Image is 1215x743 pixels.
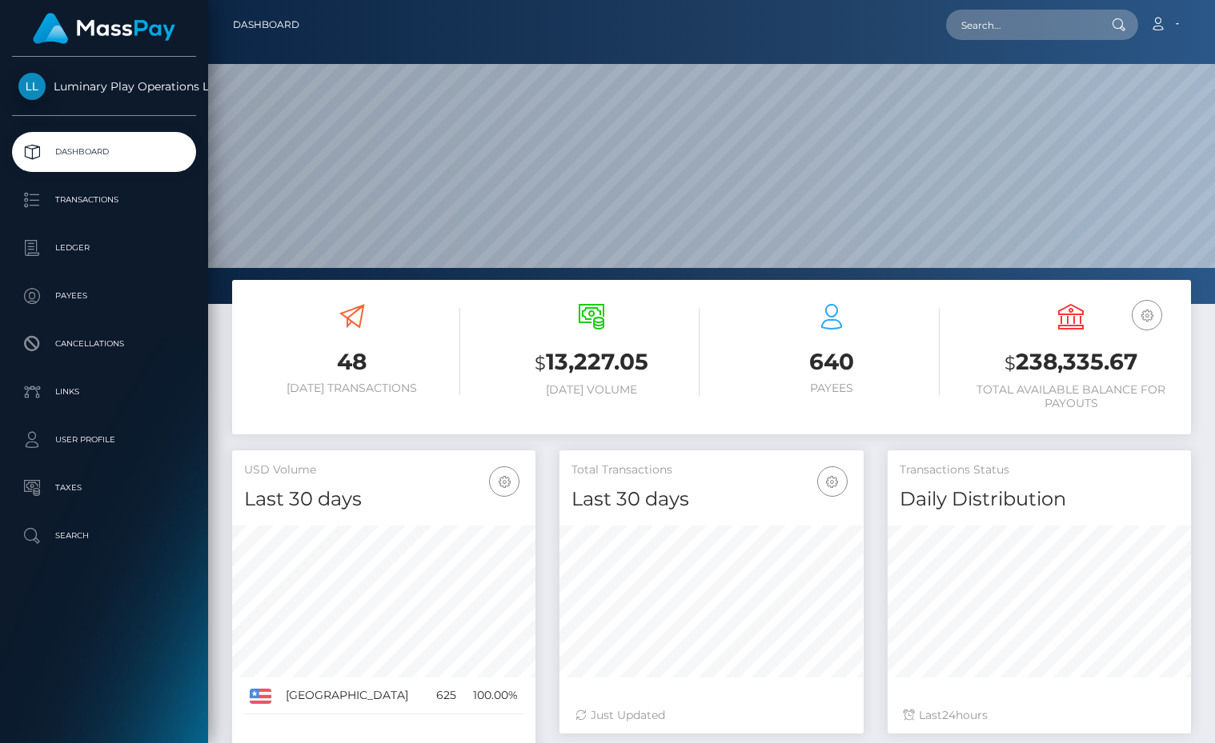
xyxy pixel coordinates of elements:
[12,516,196,556] a: Search
[250,689,271,703] img: US.png
[571,485,851,513] h4: Last 30 days
[18,73,46,100] img: Luminary Play Operations Limited
[484,346,700,379] h3: 13,227.05
[724,381,940,395] h6: Payees
[1004,352,1016,374] small: $
[18,236,190,260] p: Ledger
[18,380,190,404] p: Links
[18,428,190,452] p: User Profile
[12,132,196,172] a: Dashboard
[18,140,190,164] p: Dashboard
[244,485,523,513] h4: Last 30 days
[33,13,175,44] img: MassPay Logo
[12,228,196,268] a: Ledger
[964,346,1180,379] h3: 238,335.67
[12,420,196,460] a: User Profile
[18,284,190,308] p: Payees
[18,332,190,356] p: Cancellations
[724,346,940,377] h3: 640
[18,476,190,500] p: Taxes
[462,677,523,714] td: 100.00%
[946,10,1097,40] input: Search...
[484,383,700,397] h6: [DATE] Volume
[18,524,190,548] p: Search
[904,707,1175,724] div: Last hours
[12,468,196,508] a: Taxes
[12,372,196,412] a: Links
[575,707,847,724] div: Just Updated
[244,381,460,395] h6: [DATE] Transactions
[964,383,1180,410] h6: Total Available Balance for Payouts
[244,462,523,478] h5: USD Volume
[571,462,851,478] h5: Total Transactions
[900,462,1179,478] h5: Transactions Status
[244,346,460,377] h3: 48
[233,8,299,42] a: Dashboard
[900,485,1179,513] h4: Daily Distribution
[12,324,196,364] a: Cancellations
[942,708,956,722] span: 24
[280,677,427,714] td: [GEOGRAPHIC_DATA]
[535,352,546,374] small: $
[12,276,196,316] a: Payees
[18,188,190,212] p: Transactions
[12,79,196,94] span: Luminary Play Operations Limited
[427,677,462,714] td: 625
[12,180,196,220] a: Transactions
